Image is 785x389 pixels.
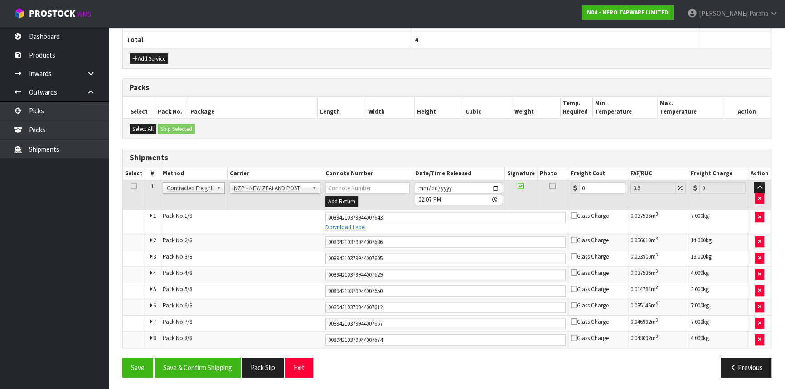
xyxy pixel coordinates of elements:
td: kg [688,316,748,332]
th: # [145,167,160,180]
button: Select All [130,124,156,134]
button: Previous [721,358,771,377]
button: Save [122,358,153,377]
span: 3/8 [184,253,192,260]
th: Length [317,97,366,118]
span: 2/8 [184,236,192,244]
th: Freight Charge [688,167,748,180]
th: Connote Number [323,167,412,180]
td: m [628,267,688,283]
span: Glass Charge [571,302,609,309]
span: 13.000 [691,253,706,260]
span: Glass Charge [571,212,609,220]
img: cube-alt.png [14,8,25,19]
td: kg [688,209,748,234]
th: Temp. Required [560,97,593,118]
span: 4 [415,35,418,44]
button: Save & Confirm Shipping [155,358,241,377]
td: Pack No. [160,267,323,283]
th: Pack No. [155,97,188,118]
input: Connote Number [325,318,566,329]
sup: 3 [656,211,658,217]
td: m [628,250,688,267]
input: Connote Number [325,253,566,264]
td: kg [688,234,748,250]
th: Cubic [463,97,512,118]
span: Paraha [749,9,768,18]
td: m [628,209,688,234]
td: kg [688,332,748,348]
a: N04 - NERO TAPWARE LIMITED [582,5,674,20]
sup: 3 [656,333,658,339]
th: Select [123,97,155,118]
span: 0.046992 [630,318,651,326]
th: Weight [512,97,560,118]
span: Contracted Freight [167,183,213,194]
input: Connote Number [325,302,566,313]
button: Add Return [325,196,358,207]
td: Pack No. [160,299,323,316]
span: Glass Charge [571,334,609,342]
span: 1 [151,182,154,190]
span: Glass Charge [571,318,609,326]
span: NZP - NEW ZEALAND POST [234,183,309,194]
td: Pack No. [160,332,323,348]
span: 0.035145 [630,302,651,309]
button: Add Service [130,53,168,64]
sup: 3 [656,317,658,323]
h3: Packs [130,83,764,92]
td: kg [688,250,748,267]
input: Connote Number [325,269,566,280]
span: 4.000 [691,334,703,342]
th: Package [188,97,317,118]
td: Pack No. [160,283,323,299]
th: Photo [537,167,568,180]
span: 5/8 [184,285,192,293]
td: Pack No. [160,250,323,267]
span: 5 [153,285,156,293]
span: 7.000 [691,212,703,220]
td: m [628,299,688,316]
span: 4/8 [184,269,192,277]
button: Ship Selected [158,124,195,134]
th: Freight Cost [568,167,628,180]
span: [PERSON_NAME] [699,9,748,18]
a: Download Label [325,223,366,231]
sup: 3 [656,235,658,241]
span: 1 [153,212,156,220]
input: Connote Number [325,236,566,248]
td: kg [688,299,748,316]
th: Carrier [227,167,323,180]
sup: 3 [656,301,658,307]
span: 7.000 [691,318,703,326]
td: m [628,316,688,332]
td: m [628,332,688,348]
th: Max. Temperature [658,97,722,118]
input: Freight Adjustment [630,182,676,194]
span: 14.000 [691,236,706,244]
span: 0.037536 [630,269,651,277]
input: Connote Number [325,182,410,194]
span: Glass Charge [571,269,609,277]
th: Signature [504,167,537,180]
strong: N04 - NERO TAPWARE LIMITED [587,9,669,16]
span: 8/8 [184,334,192,342]
th: Height [415,97,463,118]
td: kg [688,283,748,299]
span: Glass Charge [571,236,609,244]
span: 8 [153,334,156,342]
input: Connote Number [325,285,566,297]
th: Total [123,31,411,48]
span: 0.056610 [630,236,651,244]
span: ProStock [29,8,75,19]
span: 4.000 [691,269,703,277]
td: Pack No. [160,234,323,250]
span: 3.000 [691,285,703,293]
span: 7/8 [184,318,192,326]
sup: 3 [656,268,658,274]
span: 7 [153,318,156,326]
td: Pack No. [160,316,323,332]
span: 6/8 [184,302,192,309]
sup: 3 [656,284,658,290]
input: Freight Charge [699,182,746,194]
